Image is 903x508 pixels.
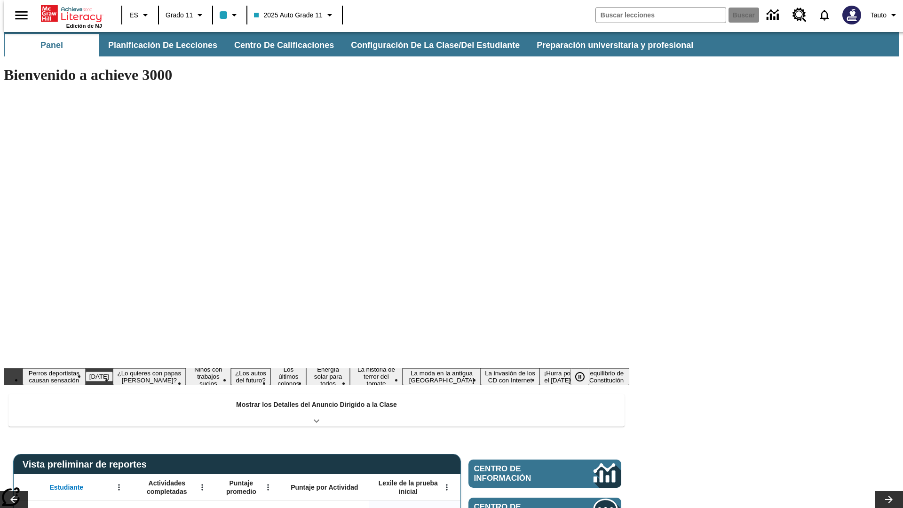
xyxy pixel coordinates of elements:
a: Portada [41,4,102,23]
span: Estudiante [50,483,84,492]
button: Carrusel de lecciones, seguir [875,491,903,508]
div: Pausar [570,368,599,385]
button: Lenguaje: ES, Selecciona un idioma [125,7,155,24]
button: Diapositiva 11 ¡Hurra por el Día de la Constitución! [539,368,577,385]
span: ES [129,10,138,20]
button: Diapositiva 12 El equilibrio de la Constitución [577,368,629,385]
button: Pausar [570,368,589,385]
button: Preparación universitaria y profesional [529,34,701,56]
span: Puntaje por Actividad [291,483,358,492]
div: Subbarra de navegación [4,34,702,56]
button: Abrir menú [261,480,275,494]
span: Actividades completadas [136,479,198,496]
button: Abrir el menú lateral [8,1,35,29]
button: Diapositiva 2 Día del Trabajo [86,372,113,381]
button: El color de la clase es azul claro. Cambiar el color de la clase. [216,7,244,24]
a: Centro de información [761,2,787,28]
span: Vista preliminar de reportes [23,459,151,470]
button: Diapositiva 7 Energía solar para todos [306,365,349,389]
a: Notificaciones [812,3,837,27]
input: Buscar campo [596,8,726,23]
span: Grado 11 [166,10,193,20]
button: Centro de calificaciones [227,34,341,56]
button: Diapositiva 4 Niños con trabajos sucios [186,365,231,389]
span: Puntaje promedio [219,479,264,496]
button: Panel [5,34,99,56]
button: Diapositiva 10 La invasión de los CD con Internet [481,368,539,385]
button: Clase: 2025 Auto Grade 11, Selecciona una clase [250,7,339,24]
button: Perfil/Configuración [867,7,903,24]
button: Grado: Grado 11, Elige un grado [162,7,209,24]
span: Tauto [871,10,887,20]
button: Escoja un nuevo avatar [837,3,867,27]
button: Diapositiva 1 Perros deportistas causan sensación [23,368,86,385]
span: Edición de NJ [66,23,102,29]
button: Planificación de lecciones [101,34,225,56]
button: Diapositiva 9 La moda en la antigua Roma [403,368,481,385]
button: Diapositiva 5 ¿Los autos del futuro? [231,368,271,385]
button: Diapositiva 8 La historia de terror del tomate [350,365,403,389]
a: Centro de recursos, Se abrirá en una pestaña nueva. [787,2,812,28]
div: Portada [41,3,102,29]
div: Subbarra de navegación [4,32,899,56]
a: Centro de información [468,460,621,488]
button: Abrir menú [112,480,126,494]
button: Diapositiva 3 ¿Lo quieres con papas fritas? [113,368,186,385]
button: Configuración de la clase/del estudiante [343,34,527,56]
button: Abrir menú [195,480,209,494]
span: 2025 Auto Grade 11 [254,10,322,20]
img: Avatar [842,6,861,24]
p: Mostrar los Detalles del Anuncio Dirigido a la Clase [236,400,397,410]
h1: Bienvenido a achieve 3000 [4,66,629,84]
span: Centro de información [474,464,562,483]
div: Mostrar los Detalles del Anuncio Dirigido a la Clase [8,394,625,427]
button: Diapositiva 6 Los últimos colonos [270,365,306,389]
span: Lexile de la prueba inicial [374,479,443,496]
button: Abrir menú [440,480,454,494]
